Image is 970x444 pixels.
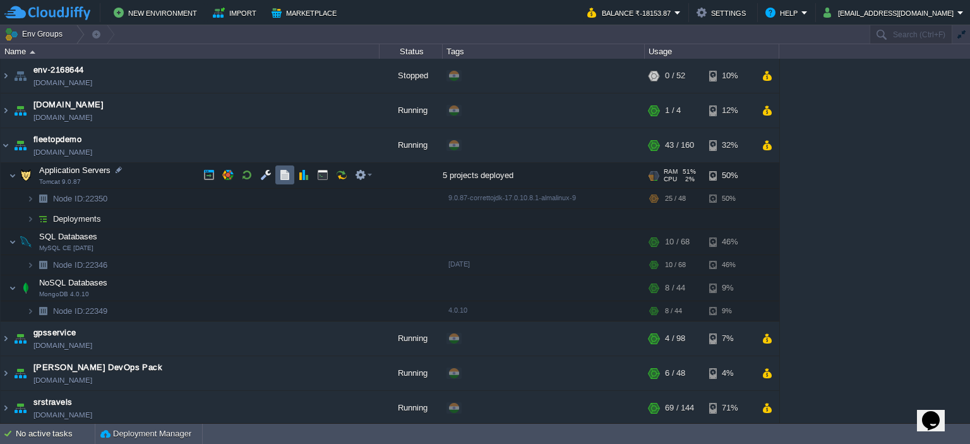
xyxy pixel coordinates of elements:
[53,306,85,316] span: Node ID:
[448,260,470,268] span: [DATE]
[1,93,11,128] img: AMDAwAAAACH5BAEAAAAALAAAAAABAAEAAAICRAEAOw==
[33,133,81,146] a: fleetopdemo
[52,193,109,204] a: Node ID:22350
[38,165,112,175] a: Application ServersTomcat 9.0.87
[823,5,957,20] button: [EMAIL_ADDRESS][DOMAIN_NAME]
[34,301,52,321] img: AMDAwAAAACH5BAEAAAAALAAAAAABAAEAAAICRAEAOw==
[53,194,85,203] span: Node ID:
[1,59,11,93] img: AMDAwAAAACH5BAEAAAAALAAAAAABAAEAAAICRAEAOw==
[380,128,443,162] div: Running
[664,168,678,176] span: RAM
[33,409,92,421] a: [DOMAIN_NAME]
[38,232,99,241] a: SQL DatabasesMySQL CE [DATE]
[27,255,34,275] img: AMDAwAAAACH5BAEAAAAALAAAAAABAAEAAAICRAEAOw==
[665,229,690,255] div: 10 / 68
[33,64,84,76] a: env-2168644
[709,275,750,301] div: 9%
[11,391,29,425] img: AMDAwAAAACH5BAEAAAAALAAAAAABAAEAAAICRAEAOw==
[665,391,694,425] div: 69 / 144
[39,244,93,252] span: MySQL CE [DATE]
[52,213,103,224] a: Deployments
[1,128,11,162] img: AMDAwAAAACH5BAEAAAAALAAAAAABAAEAAAICRAEAOw==
[665,189,686,208] div: 25 / 48
[33,146,92,159] a: [DOMAIN_NAME]
[11,356,29,390] img: AMDAwAAAACH5BAEAAAAALAAAAAABAAEAAAICRAEAOw==
[52,306,109,316] a: Node ID:22349
[34,255,52,275] img: AMDAwAAAACH5BAEAAAAALAAAAAABAAEAAAICRAEAOw==
[114,5,201,20] button: New Environment
[587,5,674,20] button: Balance ₹-18153.87
[697,5,750,20] button: Settings
[645,44,779,59] div: Usage
[33,99,104,111] a: [DOMAIN_NAME]
[380,356,443,390] div: Running
[11,59,29,93] img: AMDAwAAAACH5BAEAAAAALAAAAAABAAEAAAICRAEAOw==
[380,59,443,93] div: Stopped
[709,229,750,255] div: 46%
[682,176,695,183] span: 2%
[665,128,694,162] div: 43 / 160
[4,25,67,43] button: Env Groups
[709,189,750,208] div: 50%
[11,93,29,128] img: AMDAwAAAACH5BAEAAAAALAAAAAABAAEAAAICRAEAOw==
[33,327,76,339] a: gpsservice
[27,209,34,229] img: AMDAwAAAACH5BAEAAAAALAAAAAABAAEAAAICRAEAOw==
[683,168,696,176] span: 51%
[665,59,685,93] div: 0 / 52
[100,428,191,440] button: Deployment Manager
[709,93,750,128] div: 12%
[709,255,750,275] div: 46%
[27,189,34,208] img: AMDAwAAAACH5BAEAAAAALAAAAAABAAEAAAICRAEAOw==
[665,356,685,390] div: 6 / 48
[9,275,16,301] img: AMDAwAAAACH5BAEAAAAALAAAAAABAAEAAAICRAEAOw==
[9,229,16,255] img: AMDAwAAAACH5BAEAAAAALAAAAAABAAEAAAICRAEAOw==
[52,260,109,270] span: 22346
[16,424,95,444] div: No active tasks
[52,193,109,204] span: 22350
[33,374,92,387] a: [DOMAIN_NAME]
[665,275,685,301] div: 8 / 44
[272,5,340,20] button: Marketplace
[380,93,443,128] div: Running
[665,321,685,356] div: 4 / 98
[38,278,109,287] a: NoSQL DatabasesMongoDB 4.0.10
[38,231,99,242] span: SQL Databases
[917,393,957,431] iframe: chat widget
[1,44,379,59] div: Name
[1,321,11,356] img: AMDAwAAAACH5BAEAAAAALAAAAAABAAEAAAICRAEAOw==
[665,255,686,275] div: 10 / 68
[33,361,162,374] a: [PERSON_NAME] DevOps Pack
[665,93,681,128] div: 1 / 4
[443,163,645,188] div: 5 projects deployed
[380,391,443,425] div: Running
[33,76,92,89] a: [DOMAIN_NAME]
[52,306,109,316] span: 22349
[380,321,443,356] div: Running
[17,229,35,255] img: AMDAwAAAACH5BAEAAAAALAAAAAABAAEAAAICRAEAOw==
[38,277,109,288] span: NoSQL Databases
[1,356,11,390] img: AMDAwAAAACH5BAEAAAAALAAAAAABAAEAAAICRAEAOw==
[380,44,442,59] div: Status
[33,111,92,124] a: [DOMAIN_NAME]
[213,5,260,20] button: Import
[53,260,85,270] span: Node ID:
[33,396,73,409] a: srstravels
[39,178,81,186] span: Tomcat 9.0.87
[709,163,750,188] div: 50%
[17,275,35,301] img: AMDAwAAAACH5BAEAAAAALAAAAAABAAEAAAICRAEAOw==
[27,301,34,321] img: AMDAwAAAACH5BAEAAAAALAAAAAABAAEAAAICRAEAOw==
[11,321,29,356] img: AMDAwAAAACH5BAEAAAAALAAAAAABAAEAAAICRAEAOw==
[709,391,750,425] div: 71%
[17,163,35,188] img: AMDAwAAAACH5BAEAAAAALAAAAAABAAEAAAICRAEAOw==
[39,291,89,298] span: MongoDB 4.0.10
[664,176,677,183] span: CPU
[52,260,109,270] a: Node ID:22346
[33,339,92,352] a: [DOMAIN_NAME]
[443,44,644,59] div: Tags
